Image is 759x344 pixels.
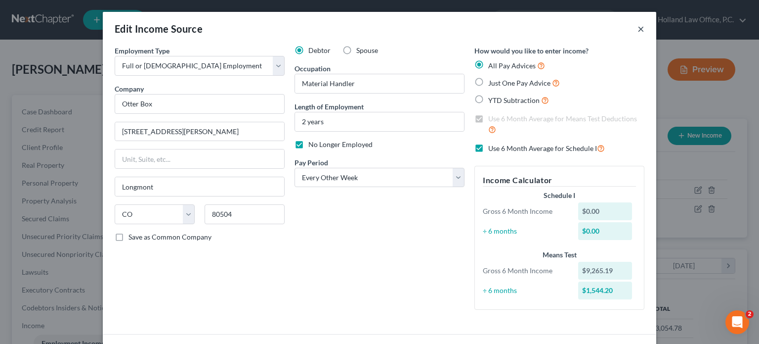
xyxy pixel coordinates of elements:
iframe: Intercom live chat [725,310,749,334]
button: × [637,23,644,35]
span: All Pay Advices [488,61,536,70]
span: No Longer Employed [308,140,373,148]
label: Occupation [295,63,331,74]
span: 2 [746,310,754,318]
input: Search company by name... [115,94,285,114]
span: Debtor [308,46,331,54]
div: ÷ 6 months [478,286,573,295]
div: Schedule I [483,191,636,200]
span: Company [115,85,144,93]
span: Pay Period [295,158,328,167]
div: Gross 6 Month Income [478,206,573,216]
label: How would you like to enter income? [474,46,589,56]
h5: Income Calculator [483,174,636,187]
div: $0.00 [578,202,632,220]
input: -- [295,74,464,93]
input: Enter city... [115,177,284,196]
div: $1,544.20 [578,282,632,299]
div: $9,265.19 [578,262,632,280]
span: Use 6 Month Average for Schedule I [488,144,597,152]
span: Just One Pay Advice [488,79,550,87]
div: Gross 6 Month Income [478,266,573,276]
div: Means Test [483,250,636,260]
input: ex: 2 years [295,112,464,131]
input: Enter address... [115,122,284,141]
span: Use 6 Month Average for Means Test Deductions [488,114,637,123]
input: Unit, Suite, etc... [115,149,284,168]
span: Employment Type [115,47,169,55]
span: Save as Common Company [128,233,211,241]
span: Spouse [356,46,378,54]
input: Enter zip... [205,204,285,224]
div: $0.00 [578,222,632,240]
div: ÷ 6 months [478,226,573,236]
div: Edit Income Source [115,22,203,36]
label: Length of Employment [295,101,364,112]
span: YTD Subtraction [488,96,540,104]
